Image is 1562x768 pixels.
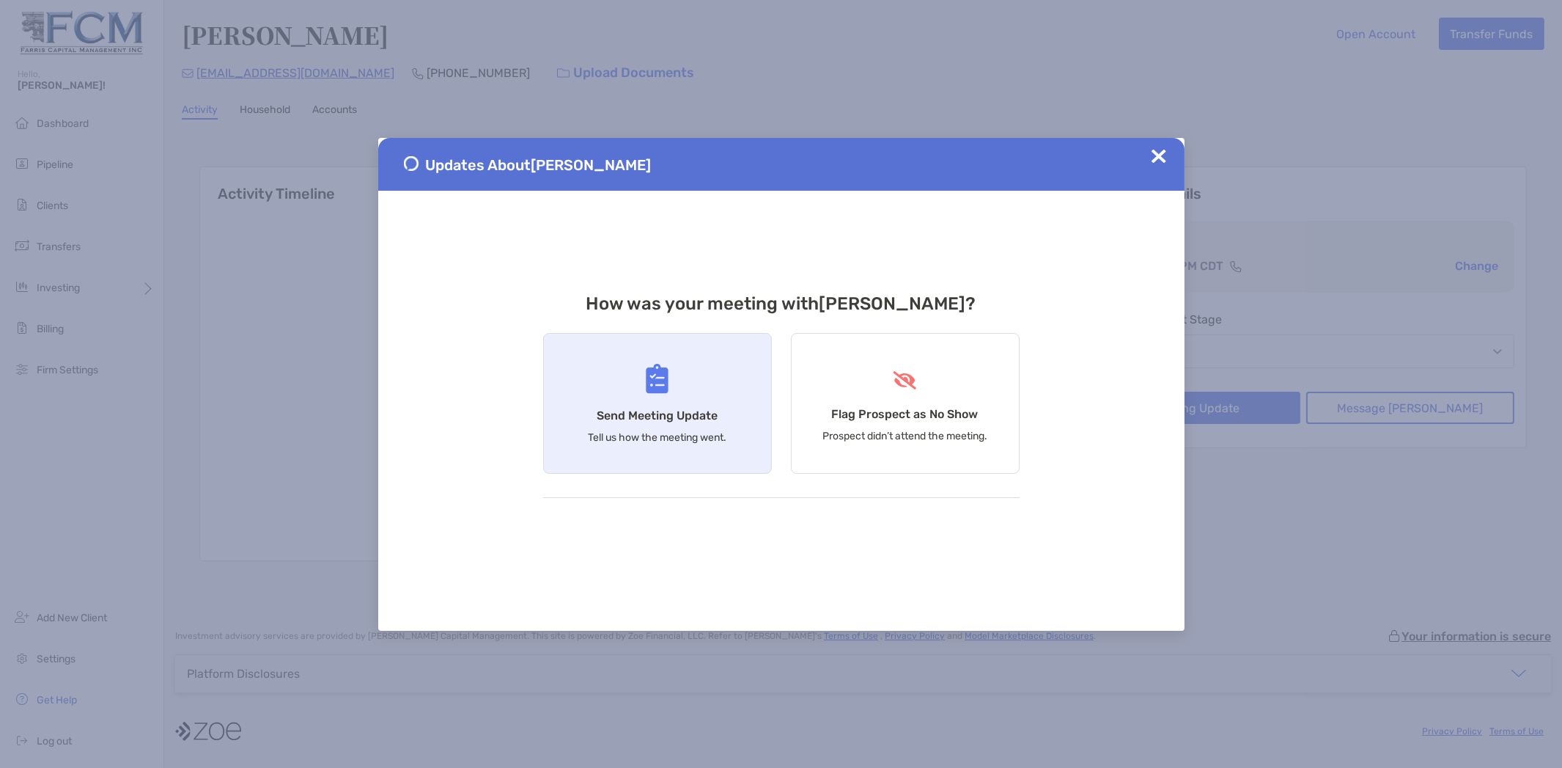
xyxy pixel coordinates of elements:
[646,364,668,394] img: Send Meeting Update
[543,293,1020,314] h3: How was your meeting with [PERSON_NAME] ?
[426,156,652,174] span: Updates About [PERSON_NAME]
[832,407,979,421] h4: Flag Prospect as No Show
[822,430,987,442] p: Prospect didn’t attend the meeting.
[404,156,419,171] img: Send Meeting Update 1
[588,431,726,444] p: Tell us how the meeting went.
[1152,149,1166,164] img: Close Updates Zoe
[597,409,718,423] h4: Send Meeting Update
[891,371,918,390] img: Flag Prospect as No Show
